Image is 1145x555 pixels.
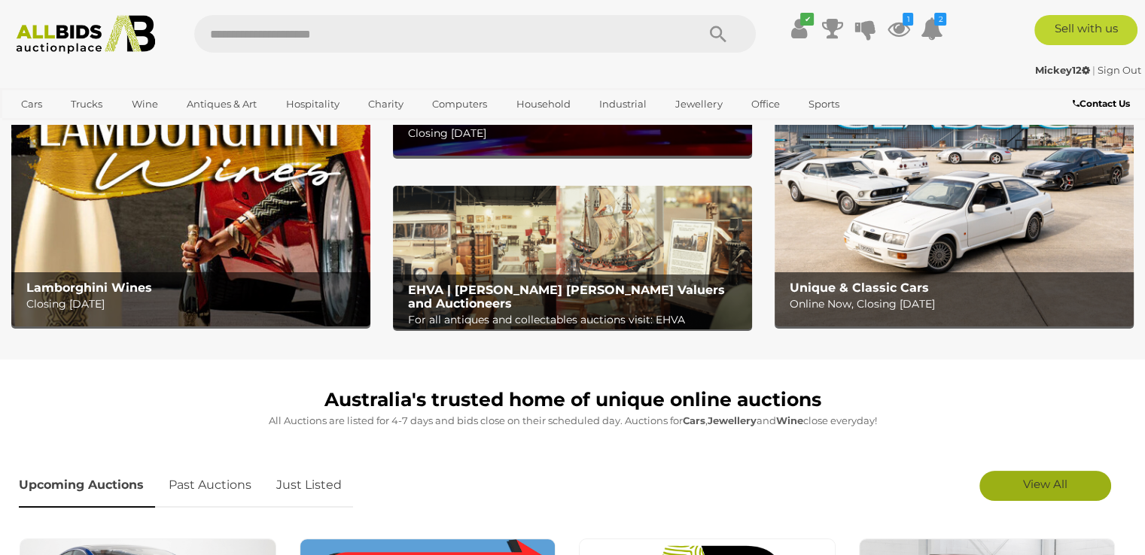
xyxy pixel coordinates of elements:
[11,117,138,141] a: [GEOGRAPHIC_DATA]
[157,463,263,508] a: Past Auctions
[790,295,1126,314] p: Online Now, Closing [DATE]
[1092,64,1095,76] span: |
[775,12,1134,326] img: Unique & Classic Cars
[422,92,497,117] a: Computers
[776,414,803,426] strong: Wine
[393,12,752,156] a: Police Recovered Goods Police Recovered Goods Closing [DATE]
[903,13,913,26] i: 1
[800,13,814,26] i: ✔
[26,281,152,295] b: Lamborghini Wines
[265,463,353,508] a: Just Listed
[681,15,756,53] button: Search
[276,92,349,117] a: Hospitality
[683,414,705,426] strong: Cars
[358,92,413,117] a: Charity
[708,414,757,426] strong: Jewellery
[408,283,725,311] b: EHVA | [PERSON_NAME] [PERSON_NAME] Valuers and Auctioneers
[507,92,580,117] a: Household
[787,15,810,42] a: ✔
[408,311,745,329] p: For all antiques and collectables auctions visit: EHVA
[742,92,790,117] a: Office
[589,92,656,117] a: Industrial
[790,281,929,295] b: Unique & Classic Cars
[19,390,1126,411] h1: Australia's trusted home of unique online auctions
[1073,96,1134,112] a: Contact Us
[393,186,752,329] a: EHVA | Evans Hastings Valuers and Auctioneers EHVA | [PERSON_NAME] [PERSON_NAME] Valuers and Auct...
[19,412,1126,429] p: All Auctions are listed for 4-7 days and bids close on their scheduled day. Auctions for , and cl...
[887,15,909,42] a: 1
[8,15,163,54] img: Allbids.com.au
[11,12,370,326] a: Lamborghini Wines Lamborghini Wines Closing [DATE]
[393,186,752,329] img: EHVA | Evans Hastings Valuers and Auctioneers
[11,92,52,117] a: Cars
[177,92,266,117] a: Antiques & Art
[11,12,370,326] img: Lamborghini Wines
[122,92,168,117] a: Wine
[665,92,732,117] a: Jewellery
[1073,98,1130,109] b: Contact Us
[408,124,745,143] p: Closing [DATE]
[19,463,155,508] a: Upcoming Auctions
[1035,64,1092,76] a: Mickey12
[1098,64,1141,76] a: Sign Out
[934,13,946,26] i: 2
[775,12,1134,326] a: Unique & Classic Cars Unique & Classic Cars Online Now, Closing [DATE]
[1034,15,1137,45] a: Sell with us
[61,92,112,117] a: Trucks
[799,92,849,117] a: Sports
[920,15,942,42] a: 2
[1035,64,1090,76] strong: Mickey12
[979,471,1111,501] a: View All
[26,295,363,314] p: Closing [DATE]
[1023,477,1067,491] span: View All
